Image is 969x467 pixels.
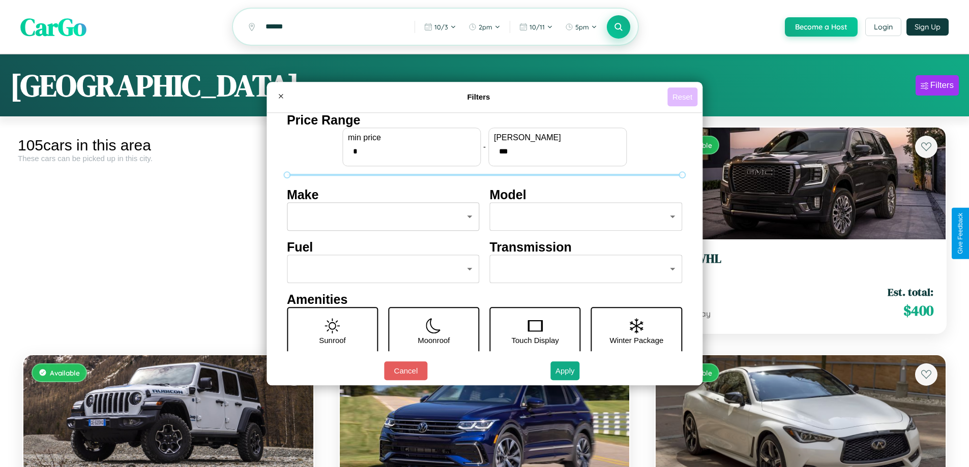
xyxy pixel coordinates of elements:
span: 10 / 11 [530,23,545,31]
p: Moonroof [418,333,450,347]
p: - [483,140,486,153]
button: Reset [667,87,697,106]
button: Login [865,18,901,36]
h3: GMC WHL [668,252,933,266]
h4: Price Range [287,113,682,128]
button: Cancel [384,361,427,380]
button: Sign Up [906,18,949,36]
div: 105 cars in this area [18,137,319,154]
button: Filters [916,75,959,96]
button: 5pm [560,19,602,35]
button: 10/3 [419,19,461,35]
button: Become a Host [785,17,858,37]
h4: Fuel [287,240,480,255]
label: min price [348,133,475,142]
h4: Amenities [287,292,682,307]
h1: [GEOGRAPHIC_DATA] [10,65,299,106]
span: 10 / 3 [434,23,448,31]
span: Available [50,368,80,377]
a: GMC WHL2014 [668,252,933,276]
label: [PERSON_NAME] [494,133,621,142]
span: Est. total: [888,285,933,299]
button: Apply [550,361,580,380]
h4: Model [490,188,683,202]
div: These cars can be picked up in this city. [18,154,319,163]
button: 2pm [463,19,506,35]
h4: Filters [290,92,667,101]
p: Touch Display [511,333,559,347]
span: $ 400 [903,300,933,321]
h4: Make [287,188,480,202]
span: CarGo [20,10,86,44]
button: 10/11 [514,19,558,35]
div: Filters [930,80,954,90]
div: Give Feedback [957,213,964,254]
h4: Transmission [490,240,683,255]
span: 2pm [479,23,492,31]
p: Winter Package [610,333,664,347]
span: 5pm [575,23,589,31]
p: Sunroof [319,333,346,347]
